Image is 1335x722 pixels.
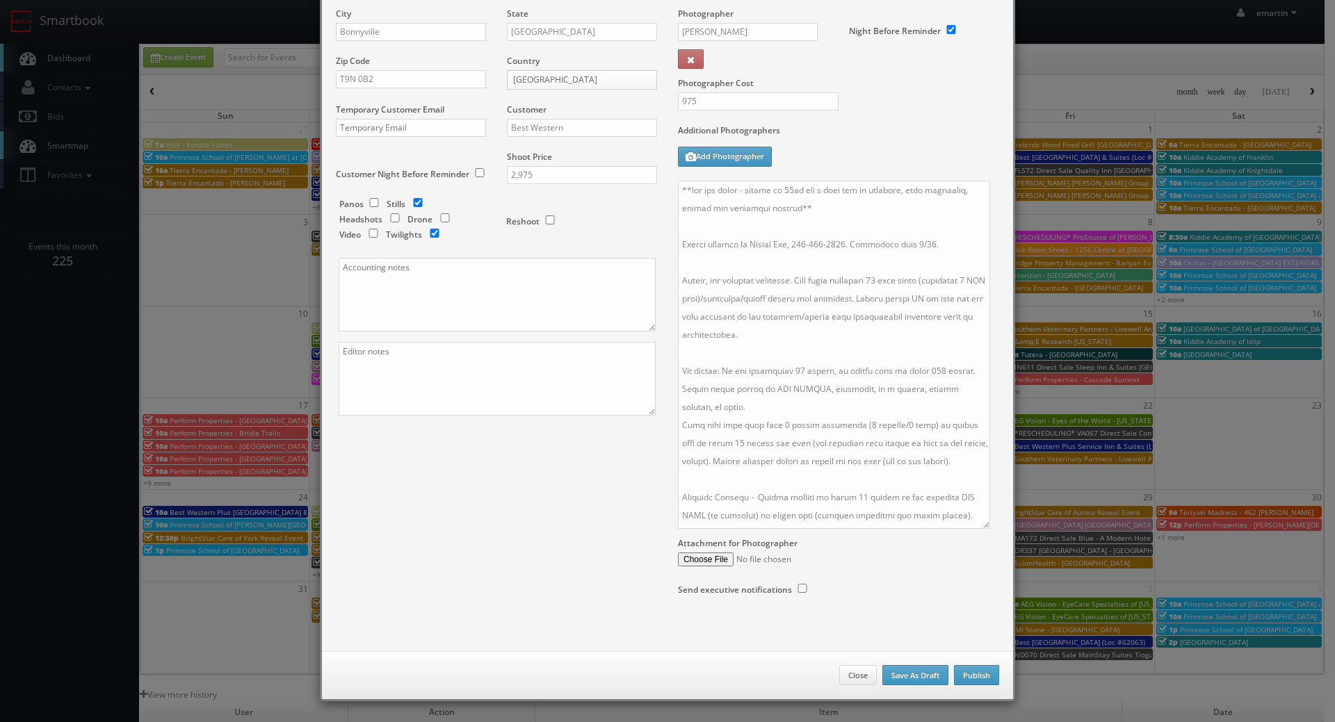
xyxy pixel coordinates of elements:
[678,584,792,596] label: Send executive notifications
[407,213,432,225] label: Drone
[339,229,361,240] label: Video
[678,537,798,549] label: Attachment for Photographer
[336,55,370,67] label: Zip Code
[839,665,877,686] button: Close
[507,151,552,163] label: Shoot Price
[387,198,405,210] label: Stills
[678,147,772,167] button: Add Photographer
[507,119,657,137] input: Select a customer
[336,168,469,180] label: Customer Night Before Reminder
[336,70,486,88] input: Zip Code
[678,23,818,41] input: Select a photographer
[513,71,638,89] span: [GEOGRAPHIC_DATA]
[849,25,941,37] label: Night Before Reminder
[507,104,547,115] label: Customer
[667,77,1010,89] label: Photographer Cost
[386,229,422,240] label: Twilights
[336,104,444,115] label: Temporary Customer Email
[339,213,382,225] label: Headshots
[336,8,351,19] label: City
[507,8,528,19] label: State
[339,198,364,210] label: Panos
[882,665,948,686] button: Save As Draft
[954,665,999,686] button: Publish
[507,70,657,90] a: [GEOGRAPHIC_DATA]
[678,124,999,143] label: Additional Photographers
[507,23,657,41] input: Select a state
[506,215,540,227] label: Reshoot
[507,55,540,67] label: Country
[678,92,839,110] input: Photographer Cost
[336,23,486,41] input: City
[678,8,734,19] label: Photographer
[336,119,486,137] input: Temporary Email
[507,166,657,184] input: Shoot Price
